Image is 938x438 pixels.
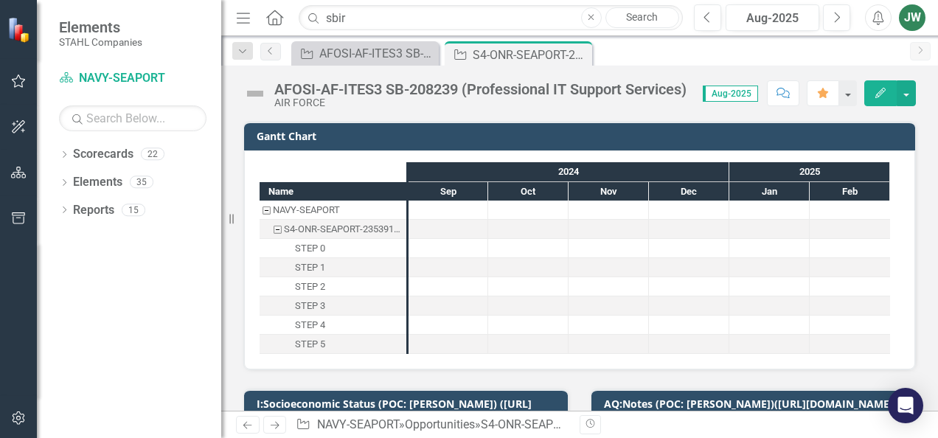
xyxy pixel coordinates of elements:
[257,398,560,421] h3: I:Socioeconomic Status (POC: [PERSON_NAME]) ([URL][DOMAIN_NAME])
[59,36,142,48] small: STAHL Companies
[409,182,488,201] div: Sep
[319,44,435,63] div: AFOSI-AF-ITES3 SB-208239 (Professional IT Support Services)
[260,316,406,335] div: STEP 4
[260,296,406,316] div: Task: Start date: 2026-08-15 End date: 2026-09-13
[481,417,884,431] div: S4-ONR-SEAPORT-235391 (SBIR STTR SUPPORT SERVICES (SEAPORT NXG))
[409,162,729,181] div: 2024
[569,182,649,201] div: Nov
[295,296,325,316] div: STEP 3
[295,316,325,335] div: STEP 4
[73,202,114,219] a: Reports
[59,105,206,131] input: Search Below...
[317,417,399,431] a: NAVY-SEAPORT
[649,182,729,201] div: Dec
[260,277,406,296] div: STEP 2
[260,220,406,239] div: S4-ONR-SEAPORT-235391 (SBIR STTR SUPPORT SERVICES (SEAPORT NXG))
[122,204,145,216] div: 15
[295,335,325,354] div: STEP 5
[296,417,569,434] div: » »
[295,44,435,63] a: AFOSI-AF-ITES3 SB-208239 (Professional IT Support Services)
[405,417,475,431] a: Opportunities
[604,398,908,409] h3: AQ:Notes (POC: [PERSON_NAME])([URL][DOMAIN_NAME])
[73,174,122,191] a: Elements
[260,258,406,277] div: Task: Start date: 2026-06-24 End date: 2026-07-23
[899,4,925,31] button: JW
[260,239,406,258] div: Task: Start date: 2026-06-19 End date: 2026-06-23
[810,182,890,201] div: Feb
[295,258,325,277] div: STEP 1
[726,4,819,31] button: Aug-2025
[260,335,406,354] div: STEP 5
[295,277,325,296] div: STEP 2
[729,162,890,181] div: 2025
[260,239,406,258] div: STEP 0
[59,70,206,87] a: NAVY-SEAPORT
[59,18,142,36] span: Elements
[73,146,133,163] a: Scorecards
[257,131,908,142] h3: Gantt Chart
[274,81,687,97] div: AFOSI-AF-ITES3 SB-208239 (Professional IT Support Services)
[888,388,923,423] div: Open Intercom Messenger
[260,258,406,277] div: STEP 1
[7,17,33,43] img: ClearPoint Strategy
[488,182,569,201] div: Oct
[260,220,406,239] div: Task: Start date: 2026-06-19 End date: 2026-09-29
[473,46,588,64] div: S4-ONR-SEAPORT-235391 (SBIR STTR SUPPORT SERVICES (SEAPORT NXG))
[731,10,814,27] div: Aug-2025
[260,277,406,296] div: Task: Start date: 2026-07-23 End date: 2026-08-31
[274,97,687,108] div: AIR FORCE
[284,220,402,239] div: S4-ONR-SEAPORT-235391 (SBIR STTR SUPPORT SERVICES (SEAPORT NXG))
[299,5,683,31] input: Search ClearPoint...
[260,201,406,220] div: NAVY-SEAPORT
[260,335,406,354] div: Task: Start date: 2026-10-12 End date: 2026-11-10
[703,86,758,102] span: Aug-2025
[295,239,325,258] div: STEP 0
[243,82,267,105] img: Not Defined
[273,201,340,220] div: NAVY-SEAPORT
[130,176,153,189] div: 35
[260,182,406,201] div: Name
[260,296,406,316] div: STEP 3
[260,316,406,335] div: Task: Start date: 2026-08-31 End date: 2026-10-13
[141,148,164,161] div: 22
[729,182,810,201] div: Jan
[260,201,406,220] div: Task: NAVY-SEAPORT Start date: 2024-09-18 End date: 2024-09-19
[605,7,679,28] a: Search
